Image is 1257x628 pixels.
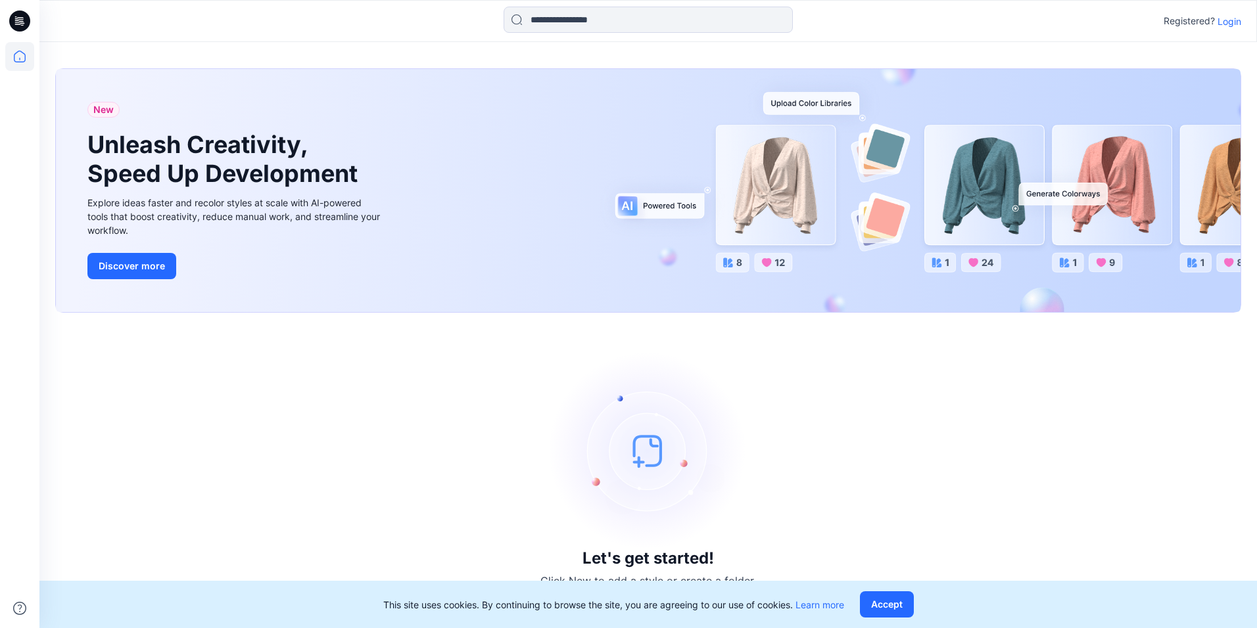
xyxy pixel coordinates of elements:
p: This site uses cookies. By continuing to browse the site, you are agreeing to our use of cookies. [383,598,844,612]
h3: Let's get started! [582,549,714,568]
h1: Unleash Creativity, Speed Up Development [87,131,364,187]
a: Learn more [795,599,844,610]
img: empty-state-image.svg [550,352,747,549]
span: New [93,102,114,118]
p: Click New to add a style or create a folder. [540,573,756,589]
p: Registered? [1164,13,1215,29]
p: Login [1218,14,1241,28]
div: Explore ideas faster and recolor styles at scale with AI-powered tools that boost creativity, red... [87,196,383,237]
a: Discover more [87,253,383,279]
button: Accept [860,591,914,617]
button: Discover more [87,253,176,279]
